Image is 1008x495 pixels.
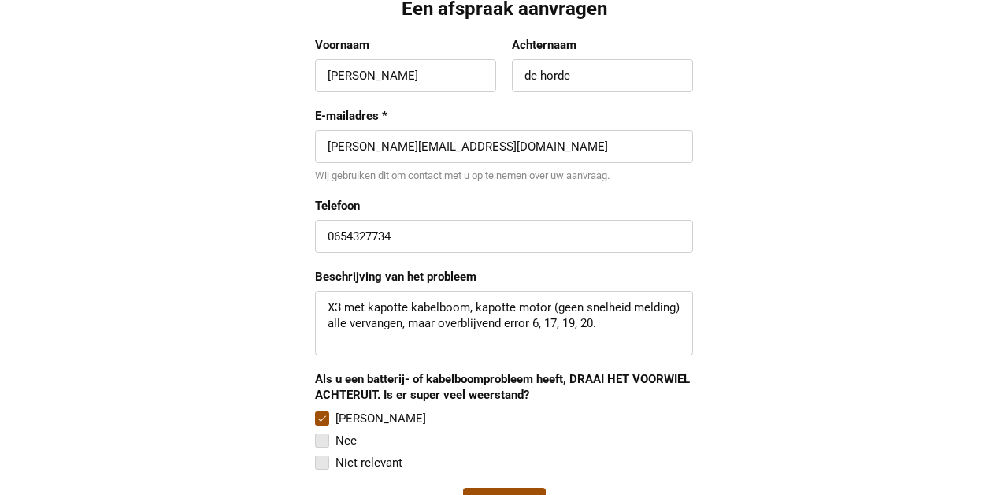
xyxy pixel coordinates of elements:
input: Achternaam [524,68,680,84]
input: 0647493275 [328,229,680,244]
div: [PERSON_NAME] [335,409,426,428]
label: Beschrijving van het probleem [315,269,693,285]
div: Nee [335,431,357,450]
div: Als u een batterij- of kabelboomprobleem heeft, DRAAI HET VOORWIEL ACHTERUIT. Is er super veel we... [315,371,693,403]
textarea: X3 met kapotte kabelboom, kapotte motor (geen snelheid melding) alle vervangen, maar overblijvend... [328,300,680,347]
label: Achternaam [512,37,693,53]
div: Niet relevant [335,453,402,472]
input: Voornaam [328,68,484,84]
label: Telefoon [315,198,693,214]
div: Wij gebruiken dit om contact met u op te nemen over uw aanvraag. [315,169,693,182]
label: E-mailadres * [315,108,693,124]
input: E-mailadres * [328,139,680,154]
label: Voornaam [315,37,496,53]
